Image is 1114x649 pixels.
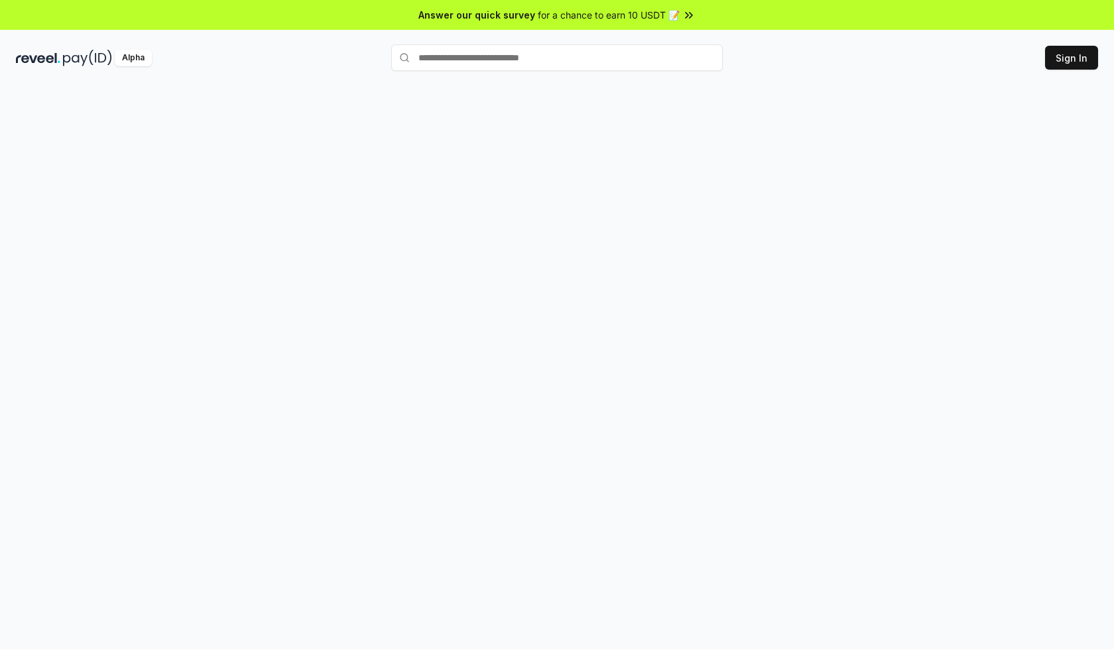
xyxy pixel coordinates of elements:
[16,50,60,66] img: reveel_dark
[63,50,112,66] img: pay_id
[538,8,680,22] span: for a chance to earn 10 USDT 📝
[1045,46,1098,70] button: Sign In
[418,8,535,22] span: Answer our quick survey
[115,50,152,66] div: Alpha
